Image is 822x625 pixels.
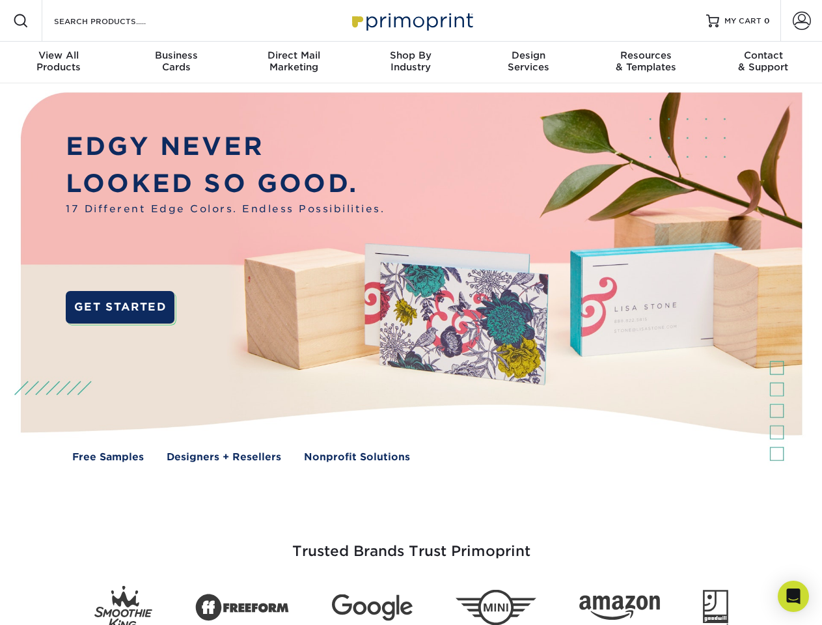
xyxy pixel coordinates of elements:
a: Shop ByIndustry [352,42,469,83]
iframe: Google Customer Reviews [3,585,111,620]
span: Shop By [352,49,469,61]
h3: Trusted Brands Trust Primoprint [31,512,792,576]
img: Primoprint [346,7,476,35]
div: Cards [117,49,234,73]
a: DesignServices [470,42,587,83]
div: Open Intercom Messenger [778,581,809,612]
p: LOOKED SO GOOD. [66,165,385,202]
div: Marketing [235,49,352,73]
p: EDGY NEVER [66,128,385,165]
span: Contact [705,49,822,61]
div: & Support [705,49,822,73]
a: Contact& Support [705,42,822,83]
input: SEARCH PRODUCTS..... [53,13,180,29]
a: GET STARTED [66,291,174,324]
a: Direct MailMarketing [235,42,352,83]
img: Amazon [579,596,660,620]
span: Business [117,49,234,61]
img: Google [332,594,413,621]
div: Services [470,49,587,73]
a: Nonprofit Solutions [304,450,410,465]
span: Design [470,49,587,61]
span: MY CART [724,16,761,27]
a: Designers + Resellers [167,450,281,465]
div: Industry [352,49,469,73]
img: Goodwill [703,590,728,625]
span: Resources [587,49,704,61]
span: 17 Different Edge Colors. Endless Possibilities. [66,202,385,217]
span: 0 [764,16,770,25]
a: Free Samples [72,450,144,465]
a: Resources& Templates [587,42,704,83]
span: Direct Mail [235,49,352,61]
div: & Templates [587,49,704,73]
a: BusinessCards [117,42,234,83]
